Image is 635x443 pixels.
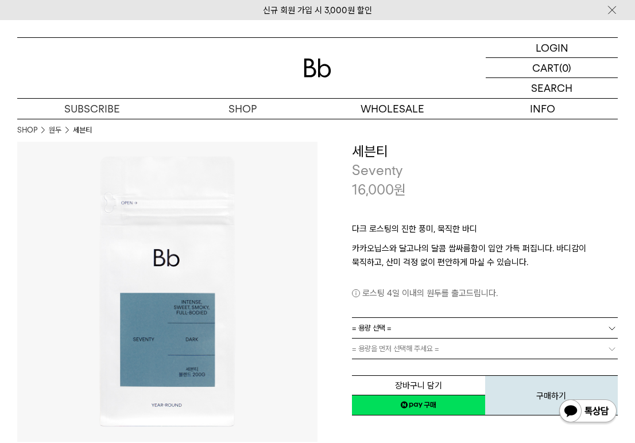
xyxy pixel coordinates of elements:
[352,161,618,180] p: Seventy
[304,59,331,77] img: 로고
[536,38,568,57] p: LOGIN
[352,180,406,200] p: 16,000
[73,125,92,136] li: 세븐티
[352,318,392,338] span: = 용량 선택 =
[49,125,61,136] a: 원두
[352,242,618,269] p: 카카오닙스와 달고나의 달콤 쌉싸름함이 입안 가득 퍼집니다. 바디감이 묵직하고, 산미 걱정 없이 편안하게 마실 수 있습니다.
[352,286,618,300] p: 로스팅 4일 이내의 원두를 출고드립니다.
[352,375,485,395] button: 장바구니 담기
[17,99,168,119] a: SUBSCRIBE
[486,38,618,58] a: LOGIN
[17,142,317,442] img: 세븐티
[559,58,571,77] p: (0)
[168,99,318,119] a: SHOP
[486,58,618,78] a: CART (0)
[263,5,372,15] a: 신규 회원 가입 시 3,000원 할인
[394,181,406,198] span: 원
[532,58,559,77] p: CART
[531,78,572,98] p: SEARCH
[17,125,37,136] a: SHOP
[352,222,618,242] p: 다크 로스팅의 진한 풍미, 묵직한 바디
[468,99,618,119] p: INFO
[352,142,618,161] h3: 세븐티
[317,99,468,119] p: WHOLESALE
[352,339,439,359] span: = 용량을 먼저 선택해 주세요 =
[485,375,618,415] button: 구매하기
[558,398,618,426] img: 카카오톡 채널 1:1 채팅 버튼
[352,395,485,415] a: 새창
